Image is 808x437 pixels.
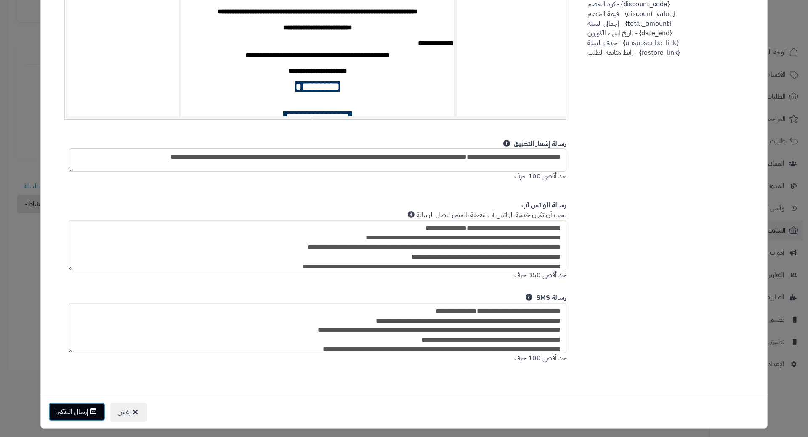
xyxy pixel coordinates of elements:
b: رسالة إشعار التطبيق [514,139,566,149]
button: إغلاق [110,403,147,422]
div: حد أقصى 100 حرف [58,139,573,182]
b: رسالة الواتس آب [521,200,566,210]
p: يجب أن تكون خدمة الواتس آب مفعلة بالمتجر لتصل الرسالة حد أقصى 350 حرف [64,210,566,280]
div: حد أقصى 100 حرف [58,293,573,363]
b: رسالة SMS [536,293,566,303]
button: إرسال التذكير! [48,403,105,421]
